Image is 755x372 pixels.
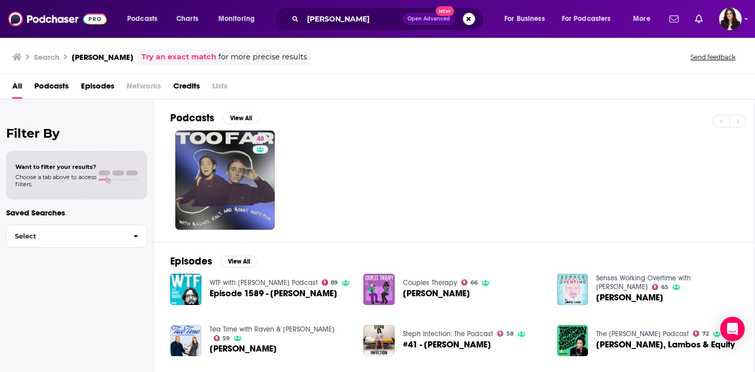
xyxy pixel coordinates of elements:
[719,8,742,30] img: User Profile
[596,340,735,349] span: [PERSON_NAME], Lambos & Equity
[218,12,255,26] span: Monitoring
[8,9,107,29] img: Podchaser - Follow, Share and Rate Podcasts
[211,11,268,27] button: open menu
[403,340,491,349] a: #41 - Robby Hoffman
[6,225,147,248] button: Select
[471,280,478,285] span: 66
[322,279,338,286] a: 89
[403,13,455,25] button: Open AdvancedNew
[257,134,264,144] span: 48
[222,112,259,124] button: View All
[403,330,493,338] a: Steph Infection: The Podcast
[170,112,214,124] h2: Podcasts
[6,208,147,217] p: Saved Searches
[720,317,745,341] div: Open Intercom Messenger
[218,51,307,63] span: for more precise results
[719,8,742,30] span: Logged in as RebeccaShapiro
[212,78,228,99] span: Lists
[331,280,338,285] span: 89
[363,325,395,356] img: #41 - Robby Hoffman
[461,279,478,286] a: 66
[210,344,277,353] a: Robby Hoffman
[403,340,491,349] span: #41 - [PERSON_NAME]
[170,112,259,124] a: PodcastsView All
[210,289,337,298] a: Episode 1589 - Robby Hoffman
[210,278,318,287] a: WTF with Marc Maron Podcast
[220,255,257,268] button: View All
[693,331,709,337] a: 72
[719,8,742,30] button: Show profile menu
[141,51,216,63] a: Try an exact match
[284,7,494,31] div: Search podcasts, credits, & more...
[497,331,514,337] a: 58
[127,12,157,26] span: Podcasts
[652,284,668,290] a: 65
[12,78,22,99] a: All
[665,10,683,28] a: Show notifications dropdown
[210,289,337,298] span: Episode 1589 - [PERSON_NAME]
[15,173,96,188] span: Choose a tab above to access filters.
[214,335,230,341] a: 59
[72,52,133,62] h3: [PERSON_NAME]
[34,52,59,62] h3: Search
[497,11,558,27] button: open menu
[120,11,171,27] button: open menu
[6,126,147,141] h2: Filter By
[15,163,96,170] span: Want to filter your results?
[170,274,201,305] img: Episode 1589 - Robby Hoffman
[210,344,277,353] span: [PERSON_NAME]
[687,53,739,61] button: Send feedback
[403,278,457,287] a: Couples Therapy
[596,274,691,291] a: Senses Working Overtime with David Cross
[170,325,201,356] img: Robby Hoffman
[170,255,212,268] h2: Episodes
[175,130,275,230] a: 48
[633,12,650,26] span: More
[127,78,161,99] span: Networks
[403,289,470,298] a: Robby Hoffman
[626,11,663,27] button: open menu
[436,6,454,16] span: New
[34,78,69,99] a: Podcasts
[176,12,198,26] span: Charts
[596,293,663,302] span: [PERSON_NAME]
[170,255,257,268] a: EpisodesView All
[7,233,125,239] span: Select
[170,11,205,27] a: Charts
[173,78,200,99] a: Credits
[596,340,735,349] a: Robby Hoffman, Lambos & Equity
[504,12,545,26] span: For Business
[210,325,335,334] a: Tea Time with Raven & Miranda
[222,336,230,341] span: 59
[702,332,709,336] span: 72
[506,332,514,336] span: 58
[555,11,626,27] button: open menu
[407,16,450,21] span: Open Advanced
[596,330,689,338] a: The Sarah Silverman Podcast
[691,10,707,28] a: Show notifications dropdown
[562,12,611,26] span: For Podcasters
[363,274,395,305] img: Robby Hoffman
[303,11,403,27] input: Search podcasts, credits, & more...
[557,274,588,305] img: Robby Hoffman
[81,78,114,99] a: Episodes
[596,293,663,302] a: Robby Hoffman
[661,285,668,290] span: 65
[253,135,268,143] a: 48
[557,325,588,356] img: Robby Hoffman, Lambos & Equity
[403,289,470,298] span: [PERSON_NAME]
